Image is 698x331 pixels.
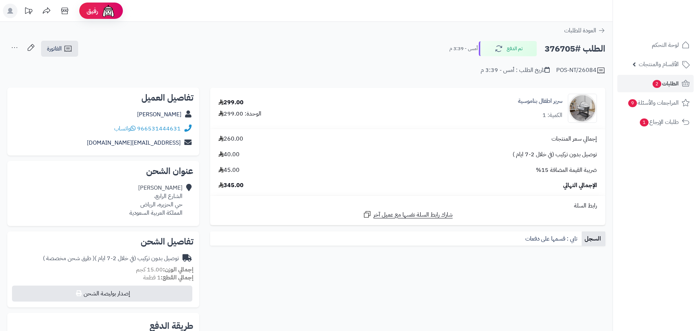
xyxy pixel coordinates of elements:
[617,36,694,54] a: لوحة التحكم
[47,44,62,53] span: الفاتورة
[41,41,78,57] a: الفاتورة
[87,7,98,15] span: رفيق
[218,98,244,107] div: 299.00
[137,110,181,119] a: [PERSON_NAME]
[518,97,562,105] a: سرير اطفال بناموسية
[129,184,182,217] div: [PERSON_NAME] الشارع الرابع، حي الحزيره، الرياض المملكة العربية السعودية
[149,322,193,330] h2: طريقة الدفع
[522,231,582,246] a: تابي : قسمها على دفعات
[639,59,679,69] span: الأقسام والمنتجات
[545,41,605,56] h2: الطلب #376705
[161,273,193,282] strong: إجمالي القطع:
[640,118,649,126] span: 1
[218,135,243,143] span: 260.00
[218,181,244,190] span: 345.00
[536,166,597,174] span: ضريبة القيمة المضافة 15%
[513,150,597,159] span: توصيل بدون تركيب (في خلال 2-7 ايام )
[568,94,597,123] img: 1745218144-110101060004-90x90.jpg
[43,254,179,263] div: توصيل بدون تركيب (في خلال 2-7 ايام )
[43,254,95,263] span: ( طرق شحن مخصصة )
[213,202,602,210] div: رابط السلة
[87,138,181,147] a: [EMAIL_ADDRESS][DOMAIN_NAME]
[564,26,605,35] a: العودة للطلبات
[628,99,637,107] span: 9
[363,210,453,219] a: شارك رابط السلة نفسها مع عميل آخر
[652,78,679,89] span: الطلبات
[218,166,240,174] span: 45.00
[542,111,562,120] div: الكمية: 1
[449,45,478,52] small: أمس - 3:39 م
[137,124,181,133] a: 966531444631
[218,110,261,118] div: الوحدة: 299.00
[479,41,537,56] button: تم الدفع
[13,93,193,102] h2: تفاصيل العميل
[627,98,679,108] span: المراجعات والأسئلة
[481,66,550,74] div: تاريخ الطلب : أمس - 3:39 م
[163,265,193,274] strong: إجمالي الوزن:
[114,124,136,133] a: واتساب
[617,75,694,92] a: الطلبات2
[12,286,192,302] button: إصدار بوليصة الشحن
[101,4,116,18] img: ai-face.png
[582,231,605,246] a: السجل
[13,237,193,246] h2: تفاصيل الشحن
[563,181,597,190] span: الإجمالي النهائي
[564,26,596,35] span: العودة للطلبات
[639,117,679,127] span: طلبات الإرجاع
[143,273,193,282] small: 1 قطعة
[218,150,240,159] span: 40.00
[556,66,605,75] div: POS-NT/26084
[652,40,679,50] span: لوحة التحكم
[19,4,37,20] a: تحديثات المنصة
[617,113,694,131] a: طلبات الإرجاع1
[551,135,597,143] span: إجمالي سعر المنتجات
[136,265,193,274] small: 15.00 كجم
[13,167,193,175] h2: عنوان الشحن
[617,94,694,112] a: المراجعات والأسئلة9
[373,211,453,219] span: شارك رابط السلة نفسها مع عميل آخر
[653,80,661,88] span: 2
